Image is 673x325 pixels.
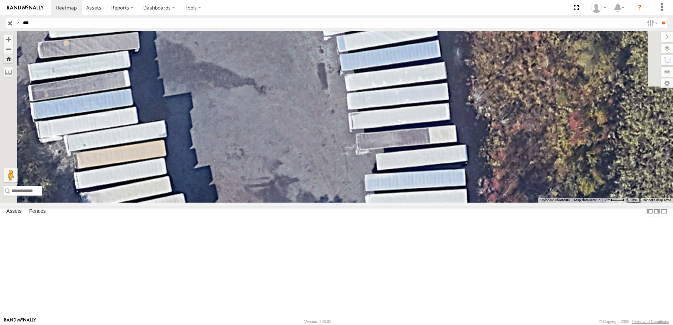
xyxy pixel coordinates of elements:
div: © Copyright 2025 - [599,319,669,324]
button: Map Scale: 2 m per 35 pixels [603,198,627,203]
label: Dock Summary Table to the Left [646,206,653,217]
label: Dock Summary Table to the Right [653,206,660,217]
button: Zoom in [4,34,13,44]
span: 2 m [605,198,611,202]
a: Visit our Website [4,318,36,325]
button: Zoom Home [4,54,13,63]
a: Terms (opens in new tab) [630,199,637,202]
label: Hide Summary Table [661,206,668,217]
label: Search Query [15,18,20,28]
img: rand-logo.svg [7,5,44,10]
div: Jenn Reese [589,2,609,13]
div: Version: 308.01 [304,319,331,324]
a: Report a map error [643,198,671,202]
button: Zoom out [4,44,13,54]
label: Fences [26,206,49,216]
span: Map data ©2025 [574,198,600,202]
label: Search Filter Options [644,18,659,28]
label: Assets [3,206,25,216]
button: Keyboard shortcuts [540,198,570,203]
label: Measure [4,67,13,77]
i: ? [634,2,645,13]
button: Drag Pegman onto the map to open Street View [4,168,18,182]
a: Terms and Conditions [632,319,669,324]
label: Map Settings [661,78,673,88]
